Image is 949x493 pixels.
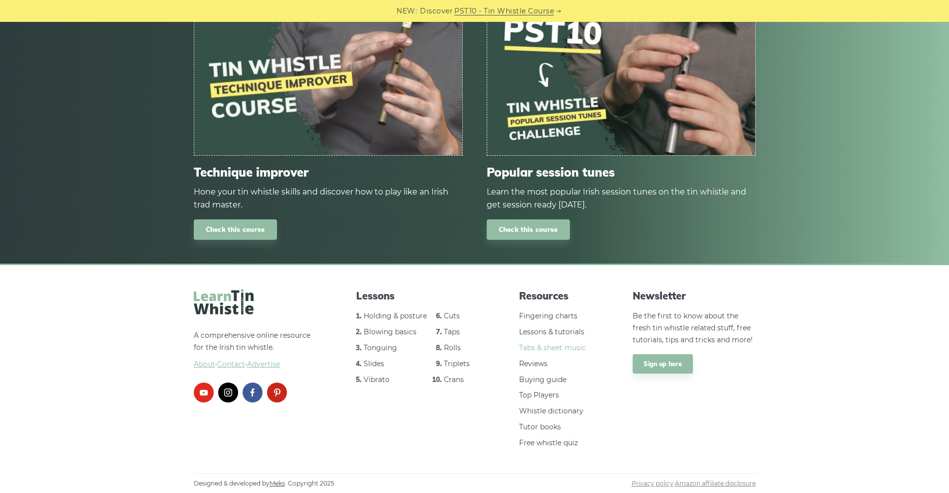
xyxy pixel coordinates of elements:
[519,375,566,384] a: Buying guide
[633,354,693,374] a: Sign up here
[519,438,578,447] a: Free whistle quiz
[397,5,417,17] span: NEW:
[487,186,756,211] div: Learn the most popular Irish session tunes on the tin whistle and get session ready [DATE].
[364,327,416,336] a: Blowing basics
[364,359,384,368] a: Slides
[519,406,583,415] a: Whistle dictionary
[444,375,464,384] a: Crans
[454,5,554,17] a: PST10 - Tin Whistle Course
[194,359,316,371] span: ·
[194,330,316,370] p: A comprehensive online resource for the Irish tin whistle.
[217,360,245,369] span: Contact
[364,311,427,320] a: Holding & posture
[519,311,577,320] a: Fingering charts
[444,311,460,320] a: Cuts
[217,360,280,369] a: Contact·Advertise
[633,289,755,303] span: Newsletter
[364,343,397,352] a: Tonguing
[364,375,390,384] a: Vibrato
[444,359,470,368] a: Triplets
[444,343,461,352] a: Rolls
[247,360,280,369] span: Advertise
[487,165,756,180] span: Popular session tunes
[194,165,463,180] span: Technique improver
[356,289,479,303] span: Lessons
[218,383,238,402] a: instagram
[267,383,287,402] a: pinterest
[519,289,593,303] span: Resources
[633,310,755,346] p: Be the first to know about the fresh tin whistle related stuff, free tutorials, tips and tricks a...
[444,327,460,336] a: Taps
[194,360,215,369] a: About
[194,219,277,240] a: Check this course
[675,480,756,487] a: Amazon affiliate disclosure
[420,5,453,17] span: Discover
[487,219,570,240] a: Check this course
[194,4,462,155] img: tin-whistle-course
[519,327,584,336] a: Lessons & tutorials
[194,289,254,314] img: LearnTinWhistle.com
[519,422,561,431] a: Tutor books
[519,343,586,352] a: Tabs & sheet music
[194,186,463,211] div: Hone your tin whistle skills and discover how to play like an Irish trad master.
[243,383,263,402] a: facebook
[194,479,334,489] span: Designed & developed by · Copyright 2025
[519,391,559,399] a: Top Players
[194,383,214,402] a: youtube
[632,480,674,487] a: Privacy policy
[632,479,756,489] span: ·
[519,359,547,368] a: Reviews
[270,480,285,487] a: Meks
